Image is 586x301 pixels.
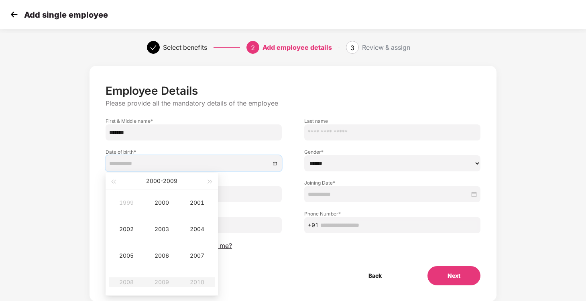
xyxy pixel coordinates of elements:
div: 2004 [185,224,209,234]
p: Please provide all the mandatory details of the employee [106,99,480,108]
td: 2001 [179,189,215,216]
td: 2002 [109,216,144,242]
div: Select benefits [163,41,207,54]
span: +91 [308,221,319,230]
div: 2007 [185,251,209,260]
div: 1999 [114,198,138,207]
td: 2005 [109,242,144,269]
div: 2002 [114,224,138,234]
p: Employee Details [106,84,480,98]
span: check [150,45,157,51]
label: Phone Number [304,210,480,217]
div: Add employee details [262,41,332,54]
label: Date of birth [106,148,282,155]
div: 2000 [150,198,174,207]
td: 2004 [179,216,215,242]
span: 2 [251,44,255,52]
td: 2000 [144,189,179,216]
div: 2005 [114,251,138,260]
td: 2003 [144,216,179,242]
span: 3 [350,44,354,52]
label: Joining Date [304,179,480,186]
td: 1999 [109,189,144,216]
label: Gender [304,148,480,155]
div: 2001 [185,198,209,207]
button: 2000-2009 [146,173,177,189]
td: 2006 [144,242,179,269]
div: 2006 [150,251,174,260]
label: First & Middle name [106,118,282,124]
div: Review & assign [362,41,410,54]
td: 2007 [179,242,215,269]
button: Next [427,266,480,285]
p: Add single employee [24,10,108,20]
div: 2003 [150,224,174,234]
button: Back [348,266,402,285]
label: Last name [304,118,480,124]
img: svg+xml;base64,PHN2ZyB4bWxucz0iaHR0cDovL3d3dy53My5vcmcvMjAwMC9zdmciIHdpZHRoPSIzMCIgaGVpZ2h0PSIzMC... [8,8,20,20]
